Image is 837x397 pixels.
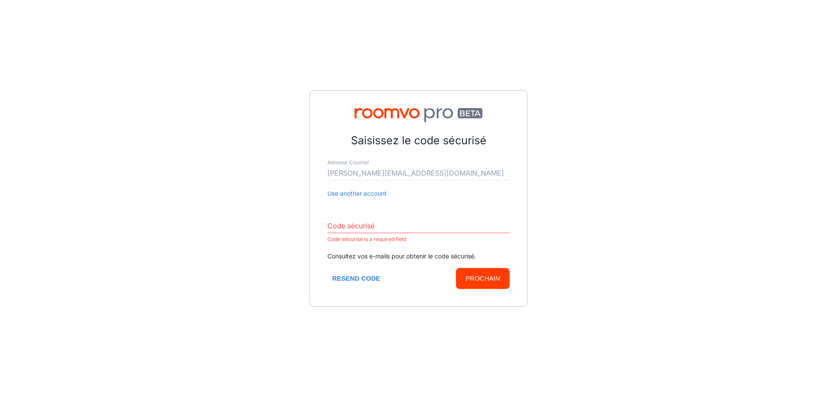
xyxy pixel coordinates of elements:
[327,234,510,244] p: Code sécurisé is a required field
[327,219,510,233] input: Enter secure code
[456,268,510,289] button: Prochain
[327,166,510,180] input: myname@example.com
[327,268,385,289] button: Resend code
[327,189,387,198] button: Use another account
[327,251,510,261] p: Consultez vos e-mails pour obtenir le code sécurisé.
[327,132,510,149] p: Saisissez le code sécurisé
[327,159,369,166] label: Adresse Courriel
[327,108,510,122] img: Roomvo PRO Beta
